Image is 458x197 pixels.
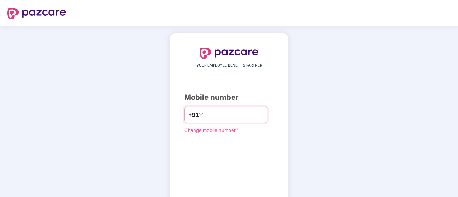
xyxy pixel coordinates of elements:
span: +91 [188,110,199,119]
img: logo [200,48,258,59]
div: Mobile number [184,92,274,103]
span: YOUR EMPLOYEE BENEFITS PARTNER [196,63,262,68]
a: Change mobile number? [184,127,238,133]
span: down [199,113,203,117]
img: logo [7,8,66,19]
